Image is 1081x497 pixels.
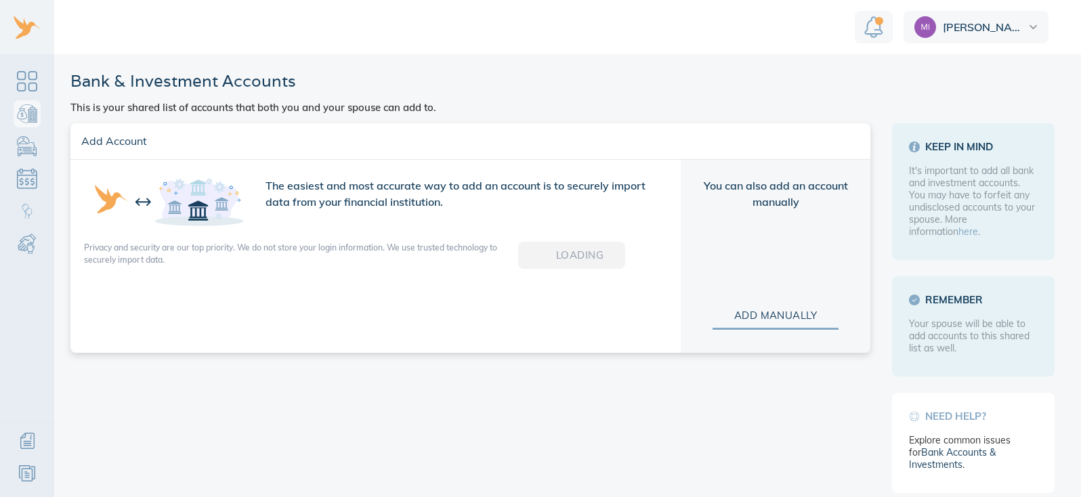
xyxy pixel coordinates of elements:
img: dropdown.svg [1029,25,1038,29]
span: Remember [909,293,1038,307]
span: Need help? [909,410,1038,423]
a: Child & Spousal Support [14,230,41,257]
span: add manually [734,307,817,324]
span: Add Account [81,134,860,148]
div: It's important to add all bank and investment accounts. You may have to forfeit any undisclosed a... [909,165,1038,238]
a: Bank Accounts & Investments [909,446,996,471]
div: Privacy and security are our top priority. We do not store your login information. We use trusted... [84,242,518,332]
img: Notification [864,16,883,38]
div: The easiest and most accurate way to add an account is to securely import data from your financia... [255,167,667,242]
img: plaid.svg [95,177,244,226]
img: 235fe030b3e2cec80447a6cf73031b5b [914,16,936,38]
div: Your spouse will be able to add accounts to this shared list as well. [909,318,1038,354]
a: Dashboard [14,68,41,95]
div: Explore common issues for . [909,434,1038,471]
a: Personal Possessions [14,133,41,160]
a: Debts & Obligations [14,165,41,192]
div: You can also add an account manually [687,167,864,221]
h1: Bank & Investment Accounts [70,70,436,91]
button: add manually [713,303,839,330]
a: here [958,225,978,238]
span: Keep in mind [909,140,1038,154]
a: Additional Information [14,427,41,454]
a: Bank Accounts & Investments [14,100,41,127]
span: [PERSON_NAME] [943,22,1025,33]
a: Resources [14,460,41,487]
a: Child Custody & Parenting [14,198,41,225]
h3: This is your shared list of accounts that both you and your spouse can add to. [70,102,436,112]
